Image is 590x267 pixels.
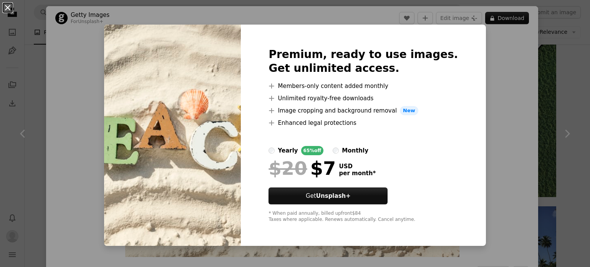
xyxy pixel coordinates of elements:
li: Image cropping and background removal [268,106,458,115]
h2: Premium, ready to use images. Get unlimited access. [268,48,458,75]
input: monthly [333,148,339,154]
div: $7 [268,158,336,178]
li: Members-only content added monthly [268,81,458,91]
div: 65% off [301,146,324,155]
input: yearly65%off [268,148,275,154]
strong: Unsplash+ [316,192,351,199]
span: $20 [268,158,307,178]
div: * When paid annually, billed upfront $84 Taxes where applicable. Renews automatically. Cancel any... [268,211,458,223]
div: monthly [342,146,368,155]
li: Unlimited royalty-free downloads [268,94,458,103]
img: premium_photo-1726743704628-c19ce2201582 [104,25,241,246]
li: Enhanced legal protections [268,118,458,128]
span: USD [339,163,376,170]
a: GetUnsplash+ [268,187,388,204]
div: yearly [278,146,298,155]
span: New [400,106,418,115]
span: per month * [339,170,376,177]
